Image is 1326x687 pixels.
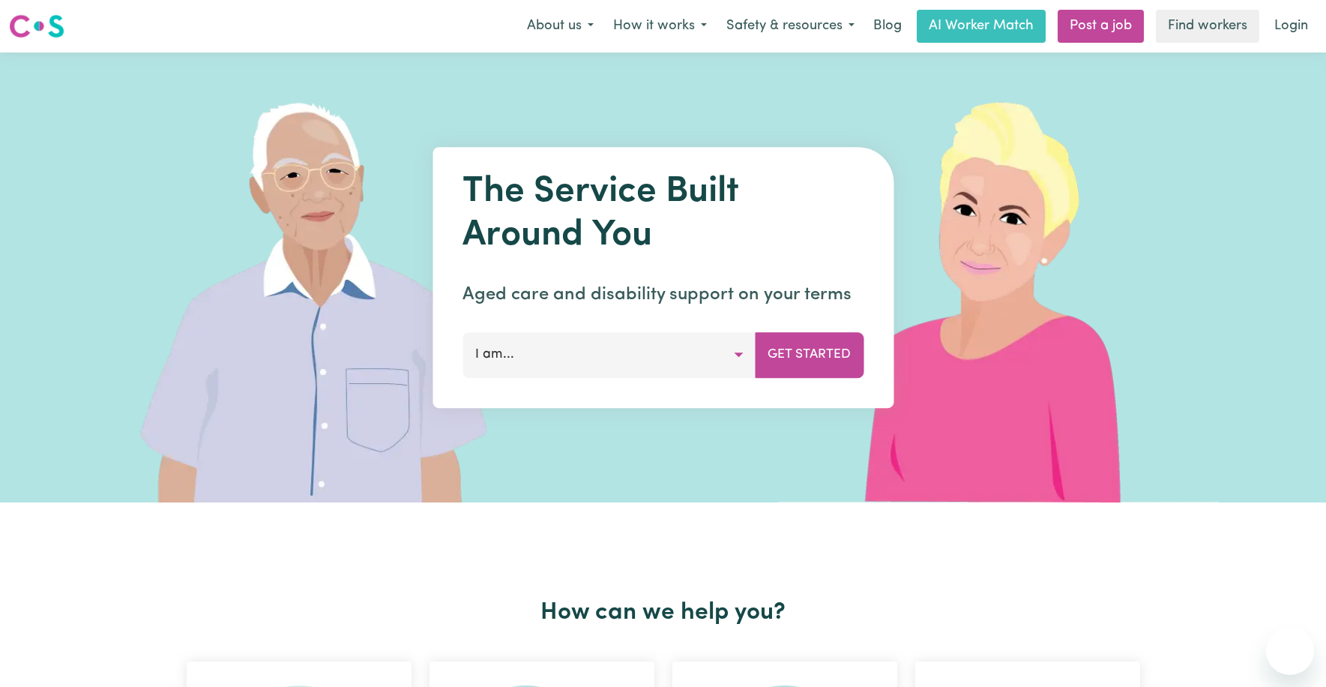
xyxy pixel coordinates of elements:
[603,10,717,42] button: How it works
[1156,10,1259,43] a: Find workers
[462,281,864,308] p: Aged care and disability support on your terms
[864,10,911,43] a: Blog
[1265,10,1317,43] a: Login
[462,332,756,377] button: I am...
[1266,627,1314,675] iframe: Button to launch messaging window
[178,598,1149,627] h2: How can we help you?
[9,9,64,43] a: Careseekers logo
[717,10,864,42] button: Safety & resources
[917,10,1046,43] a: AI Worker Match
[9,13,64,40] img: Careseekers logo
[1058,10,1144,43] a: Post a job
[755,332,864,377] button: Get Started
[462,171,864,257] h1: The Service Built Around You
[517,10,603,42] button: About us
